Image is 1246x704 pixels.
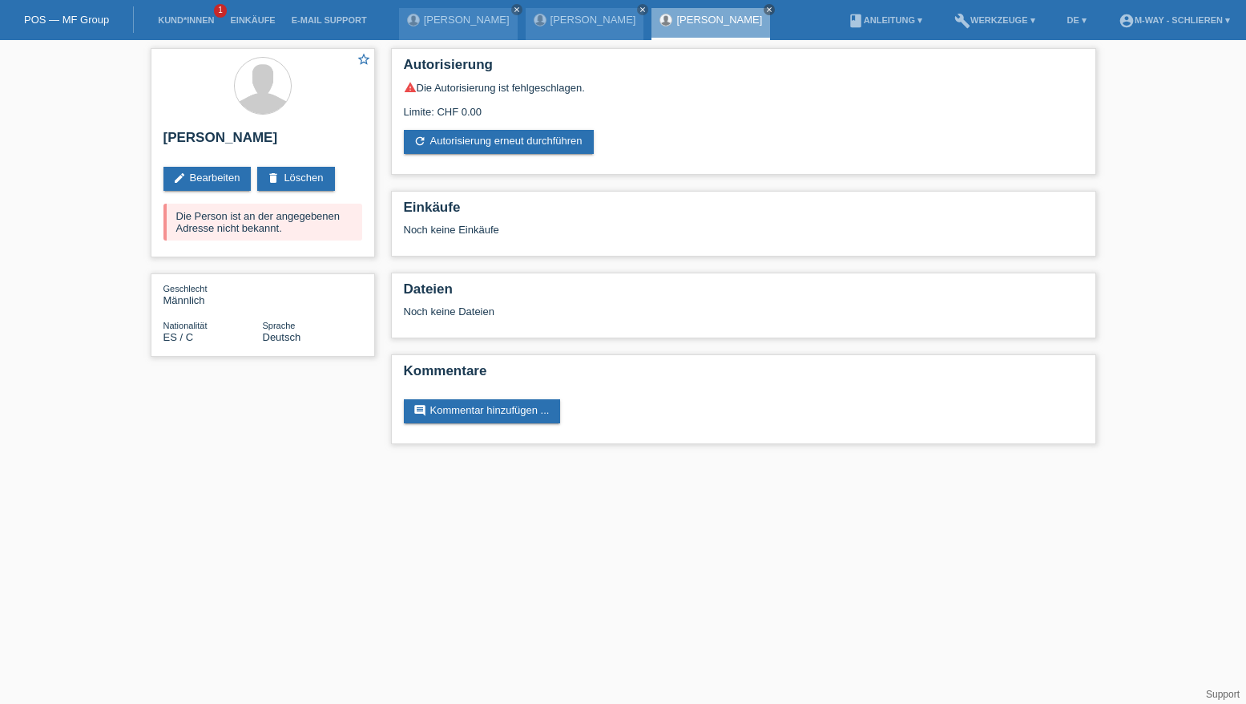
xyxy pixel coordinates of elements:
[404,130,594,154] a: refreshAutorisierung erneut durchführen
[357,52,371,69] a: star_border
[404,363,1083,387] h2: Kommentare
[511,4,522,15] a: close
[404,224,1083,248] div: Noch keine Einkäufe
[163,204,362,241] div: Die Person ist an der angegebenen Adresse nicht bekannt.
[550,14,636,26] a: [PERSON_NAME]
[150,15,222,25] a: Kund*innen
[404,200,1083,224] h2: Einkäufe
[413,404,426,417] i: comment
[163,284,208,293] span: Geschlecht
[24,14,109,26] a: POS — MF Group
[263,331,301,343] span: Deutsch
[163,282,263,306] div: Männlich
[163,130,362,154] h2: [PERSON_NAME]
[357,52,371,67] i: star_border
[404,94,1083,118] div: Limite: CHF 0.00
[424,14,510,26] a: [PERSON_NAME]
[163,321,208,330] span: Nationalität
[257,167,334,191] a: deleteLöschen
[954,13,970,29] i: build
[1119,13,1135,29] i: account_circle
[214,4,227,18] span: 1
[404,399,561,423] a: commentKommentar hinzufügen ...
[284,15,375,25] a: E-Mail Support
[163,167,252,191] a: editBearbeiten
[404,81,1083,94] div: Die Autorisierung ist fehlgeschlagen.
[404,57,1083,81] h2: Autorisierung
[513,6,521,14] i: close
[222,15,283,25] a: Einkäufe
[173,172,186,184] i: edit
[404,305,893,318] div: Noch keine Dateien
[637,4,648,15] a: close
[1111,15,1238,25] a: account_circlem-way - Schlieren ▾
[413,135,426,148] i: refresh
[840,15,930,25] a: bookAnleitung ▾
[946,15,1043,25] a: buildWerkzeuge ▾
[765,6,773,14] i: close
[404,281,1083,305] h2: Dateien
[848,13,864,29] i: book
[676,14,762,26] a: [PERSON_NAME]
[1059,15,1095,25] a: DE ▾
[404,81,417,94] i: warning
[163,331,194,343] span: Spanien / C / 07.01.2013
[263,321,296,330] span: Sprache
[1206,689,1240,700] a: Support
[639,6,647,14] i: close
[764,4,775,15] a: close
[267,172,280,184] i: delete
